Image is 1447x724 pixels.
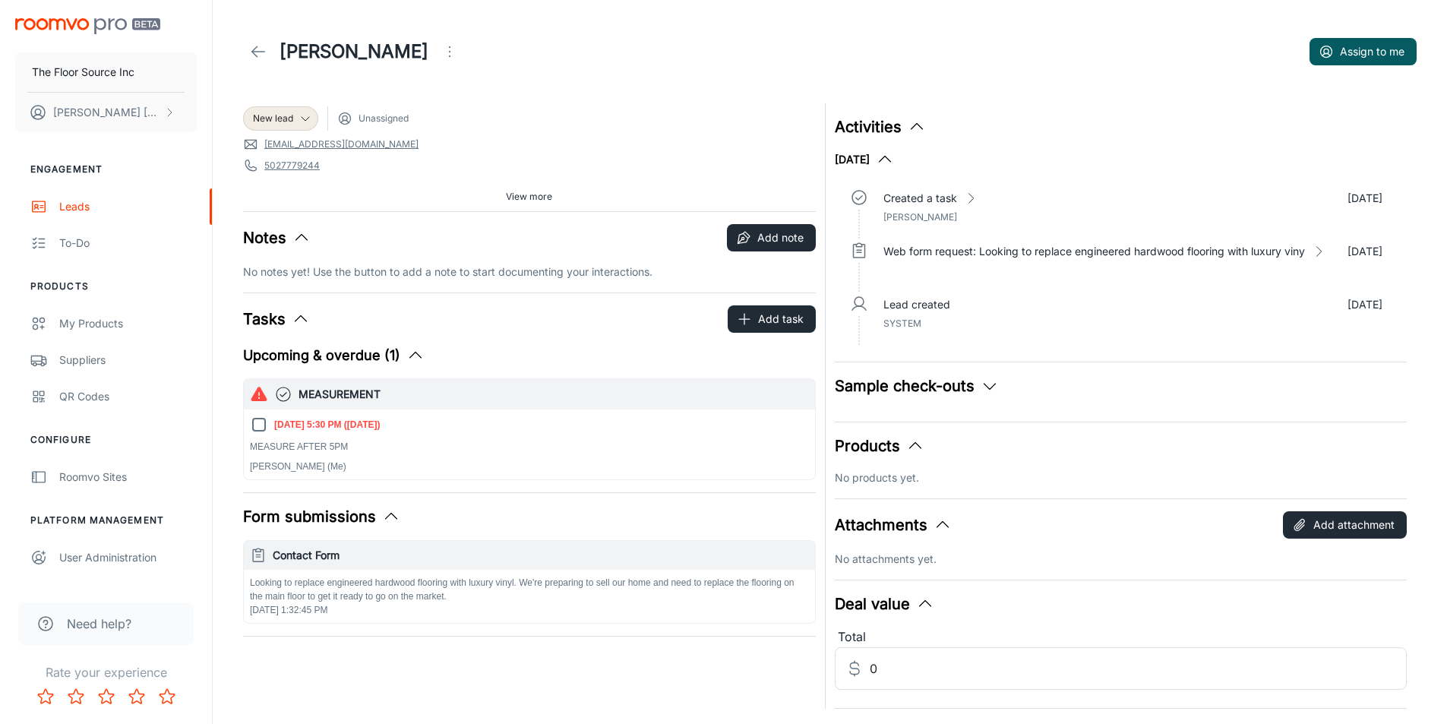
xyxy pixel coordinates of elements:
h1: [PERSON_NAME] [280,38,428,65]
button: View more [500,185,558,208]
button: Deal value [835,593,934,615]
span: View more [506,190,552,204]
p: Web form request: Looking to replace engineered hardwood flooring with luxury viny [883,243,1305,260]
h6: MEASUREMENT [299,386,809,403]
a: 5027779244 [264,159,320,172]
button: Sample check-outs [835,375,999,397]
button: Rate 1 star [30,681,61,712]
p: MEASURE AFTER 5PM [250,440,809,454]
button: Form submissions [243,505,400,528]
p: No attachments yet. [835,551,1408,568]
button: Add task [728,305,816,333]
p: Looking to replace engineered hardwood flooring with luxury vinyl. We're preparing to sell our ho... [250,576,809,603]
button: Notes [243,226,311,249]
button: Rate 4 star [122,681,152,712]
p: [DATE] 5:30 PM ([DATE]) [274,418,381,432]
span: Unassigned [359,112,409,125]
button: Products [835,435,924,457]
p: [DATE] [1347,190,1382,207]
button: MEASUREMENT[DATE] 5:30 PM ([DATE])MEASURE AFTER 5PM[PERSON_NAME] (Me) [244,379,815,479]
button: Rate 3 star [91,681,122,712]
button: Add attachment [1283,511,1407,539]
button: Rate 2 star [61,681,91,712]
button: Attachments [835,514,952,536]
span: [DATE] 1:32:45 PM [250,605,328,615]
img: Roomvo PRO Beta [15,18,160,34]
div: New lead [243,106,318,131]
p: The Floor Source Inc [32,64,134,81]
button: Add note [727,224,816,251]
p: No products yet. [835,469,1408,486]
div: My Products [59,315,197,332]
div: Total [835,628,1408,647]
p: Created a task [883,190,957,207]
div: User Administration [59,549,197,566]
span: System [883,318,921,329]
button: Upcoming & overdue (1) [243,345,425,366]
p: [PERSON_NAME] (Me) [250,460,809,473]
input: Estimated deal value [870,647,1408,690]
button: [DATE] [835,150,894,169]
div: Leads [59,198,197,215]
span: New lead [253,112,293,125]
button: [PERSON_NAME] [PERSON_NAME] [15,93,197,132]
a: [EMAIL_ADDRESS][DOMAIN_NAME] [264,138,419,151]
button: Tasks [243,308,310,330]
div: QR Codes [59,388,197,405]
button: Activities [835,115,926,138]
button: The Floor Source Inc [15,52,197,92]
p: [DATE] [1347,243,1382,260]
button: Open menu [434,36,465,67]
button: Rate 5 star [152,681,182,712]
button: Contact FormLooking to replace engineered hardwood flooring with luxury vinyl. We're preparing to... [244,541,815,623]
h6: Contact Form [273,547,809,564]
span: [PERSON_NAME] [883,211,957,223]
div: To-do [59,235,197,251]
p: No notes yet! Use the button to add a note to start documenting your interactions. [243,264,816,280]
p: Rate your experience [12,663,200,681]
div: Roomvo Sites [59,469,197,485]
p: Lead created [883,296,950,313]
p: [PERSON_NAME] [PERSON_NAME] [53,104,160,121]
p: [DATE] [1347,296,1382,313]
div: Suppliers [59,352,197,368]
button: Assign to me [1310,38,1417,65]
span: Need help? [67,615,131,633]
